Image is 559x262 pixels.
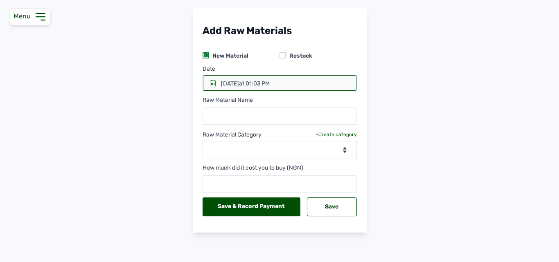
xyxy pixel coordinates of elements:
[239,80,270,87] span: at 01:03 PM
[203,131,261,139] div: Raw Material Category
[203,24,357,37] div: Add Raw Materials
[221,80,270,88] div: [DATE]
[286,52,312,60] div: Restock
[203,96,357,104] div: Raw Material Name
[203,65,357,75] div: Date
[209,52,248,60] div: New Material
[203,197,301,216] div: Save & Record Payment
[203,164,357,172] div: How much did it cost you to buy (NGN)
[316,131,357,138] div: +Create category
[307,197,356,216] div: Save
[14,12,34,20] span: Menu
